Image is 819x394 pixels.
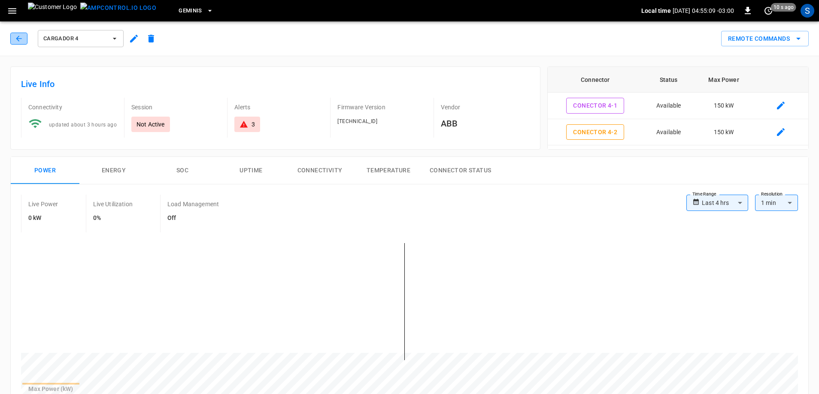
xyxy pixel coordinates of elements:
[721,31,809,47] div: remote commands options
[175,3,217,19] button: Geminis
[80,3,156,13] img: ampcontrol.io logo
[694,67,753,93] th: Max Power
[49,122,117,128] span: updated about 3 hours ago
[28,200,58,208] p: Live Power
[694,119,753,146] td: 150 kW
[354,157,423,184] button: Temperature
[21,77,530,91] h6: Live Info
[423,157,498,184] button: Connector Status
[641,6,671,15] p: Local time
[93,200,133,208] p: Live Utilization
[136,120,165,129] p: Not Active
[643,145,694,172] td: Finishing
[755,195,798,211] div: 1 min
[692,191,716,198] label: Time Range
[131,103,220,111] p: Session
[441,103,530,111] p: Vendor
[28,214,58,223] h6: 0 kW
[28,103,117,111] p: Connectivity
[548,67,643,93] th: Connector
[566,124,624,140] button: Conector 4-2
[441,117,530,130] h6: ABB
[643,93,694,119] td: Available
[79,157,148,184] button: Energy
[28,3,77,19] img: Customer Logo
[167,200,219,208] p: Load Management
[694,145,753,172] td: 150 kW
[801,4,814,18] div: profile-icon
[11,157,79,184] button: Power
[643,119,694,146] td: Available
[702,195,748,211] div: Last 4 hrs
[694,93,753,119] td: 150 kW
[673,6,734,15] p: [DATE] 04:55:09 -03:00
[167,214,219,223] h6: Off
[38,30,124,47] button: Cargador 4
[285,157,354,184] button: Connectivity
[337,103,426,111] p: Firmware Version
[761,4,775,18] button: set refresh interval
[643,67,694,93] th: Status
[252,120,255,129] div: 3
[217,157,285,184] button: Uptime
[179,6,202,16] span: Geminis
[771,3,796,12] span: 10 s ago
[721,31,809,47] button: Remote Commands
[548,67,808,198] table: connector table
[337,118,377,124] span: [TECHNICAL_ID]
[148,157,217,184] button: SOC
[566,98,624,114] button: Conector 4-1
[761,191,783,198] label: Resolution
[93,214,133,223] h6: 0%
[43,34,107,44] span: Cargador 4
[234,103,323,111] p: Alerts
